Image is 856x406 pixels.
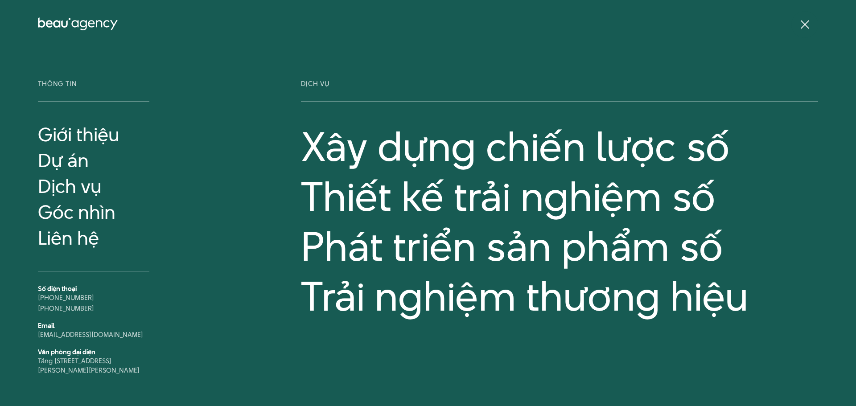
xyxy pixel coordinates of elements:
a: [PHONE_NUMBER] [38,303,94,313]
b: Số điện thoại [38,284,77,293]
a: Dịch vụ [38,176,149,197]
a: Giới thiệu [38,124,149,145]
span: Thông tin [38,80,149,102]
a: Góc nhìn [38,201,149,223]
a: Phát triển sản phẩm số [301,224,818,269]
span: Dịch vụ [301,80,818,102]
b: Văn phòng đại diện [38,347,95,357]
b: Email [38,321,54,330]
a: Trải nghiệm thương hiệu [301,274,818,319]
a: [EMAIL_ADDRESS][DOMAIN_NAME] [38,330,143,339]
a: Thiết kế trải nghiệm số [301,174,818,219]
p: Tầng [STREET_ADDRESS][PERSON_NAME][PERSON_NAME] [38,356,149,375]
a: Dự án [38,150,149,171]
a: [PHONE_NUMBER] [38,293,94,302]
a: Xây dựng chiến lược số [301,124,818,169]
a: Liên hệ [38,227,149,249]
